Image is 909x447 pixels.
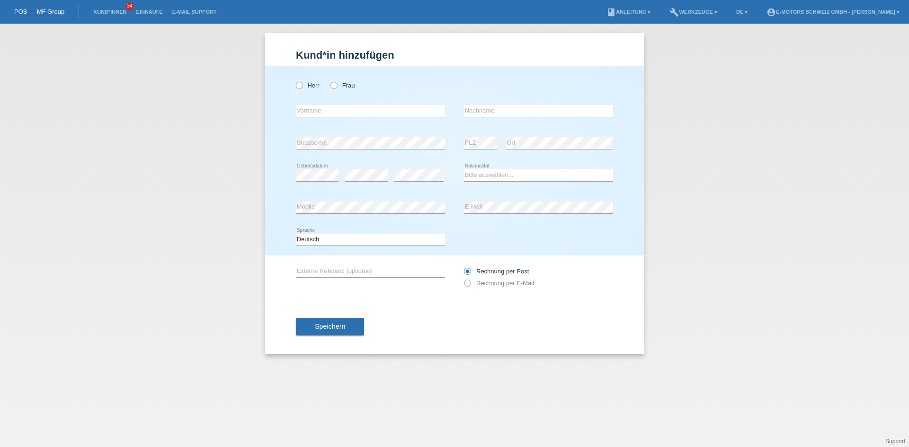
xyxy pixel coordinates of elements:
label: Frau [330,82,355,89]
a: Support [885,438,905,445]
input: Frau [330,82,337,88]
label: Rechnung per E-Mail [464,280,534,287]
i: build [669,8,679,17]
i: account_circle [766,8,776,17]
input: Herr [296,82,302,88]
a: E-Mail Support [168,9,222,15]
a: Einkäufe [131,9,167,15]
a: account_circleE-Motors Schweiz GmbH - [PERSON_NAME] ▾ [762,9,904,15]
input: Rechnung per E-Mail [464,280,470,291]
span: Speichern [315,323,345,330]
input: Rechnung per Post [464,268,470,280]
a: Kund*innen [89,9,131,15]
a: bookAnleitung ▾ [602,9,655,15]
a: buildWerkzeuge ▾ [665,9,722,15]
label: Rechnung per Post [464,268,529,275]
label: Herr [296,82,320,89]
button: Speichern [296,318,364,336]
h1: Kund*in hinzufügen [296,49,613,61]
span: 34 [125,2,134,10]
i: book [606,8,616,17]
a: POS — MF Group [14,8,64,15]
a: DE ▾ [731,9,752,15]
